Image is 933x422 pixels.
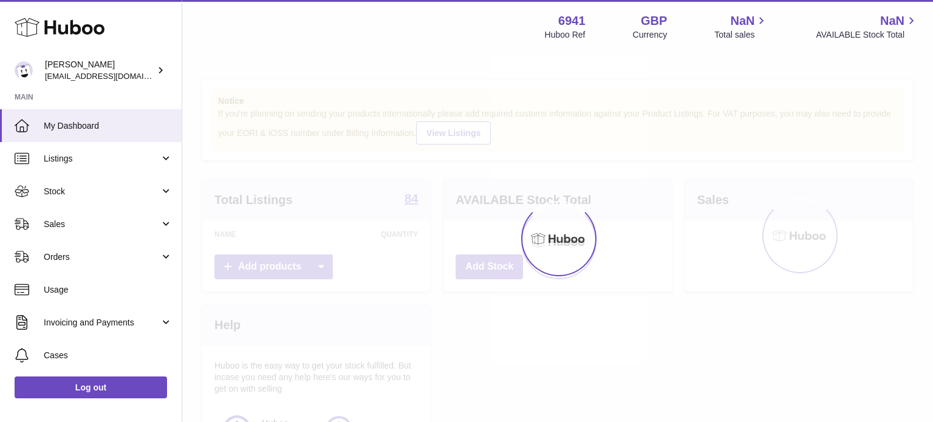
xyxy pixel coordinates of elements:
span: Listings [44,153,160,165]
span: Cases [44,350,173,361]
span: Usage [44,284,173,296]
strong: GBP [641,13,667,29]
a: Log out [15,376,167,398]
span: Orders [44,251,160,263]
span: NaN [880,13,904,29]
img: internalAdmin-6941@internal.huboo.com [15,61,33,80]
span: AVAILABLE Stock Total [816,29,918,41]
span: NaN [730,13,754,29]
span: Invoicing and Payments [44,317,160,328]
span: My Dashboard [44,120,173,132]
a: NaN AVAILABLE Stock Total [816,13,918,41]
div: Huboo Ref [545,29,586,41]
a: NaN Total sales [714,13,768,41]
div: [PERSON_NAME] [45,59,154,82]
span: Sales [44,219,160,230]
strong: 6941 [558,13,586,29]
span: [EMAIL_ADDRESS][DOMAIN_NAME] [45,71,179,81]
span: Stock [44,186,160,197]
div: Currency [633,29,668,41]
span: Total sales [714,29,768,41]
